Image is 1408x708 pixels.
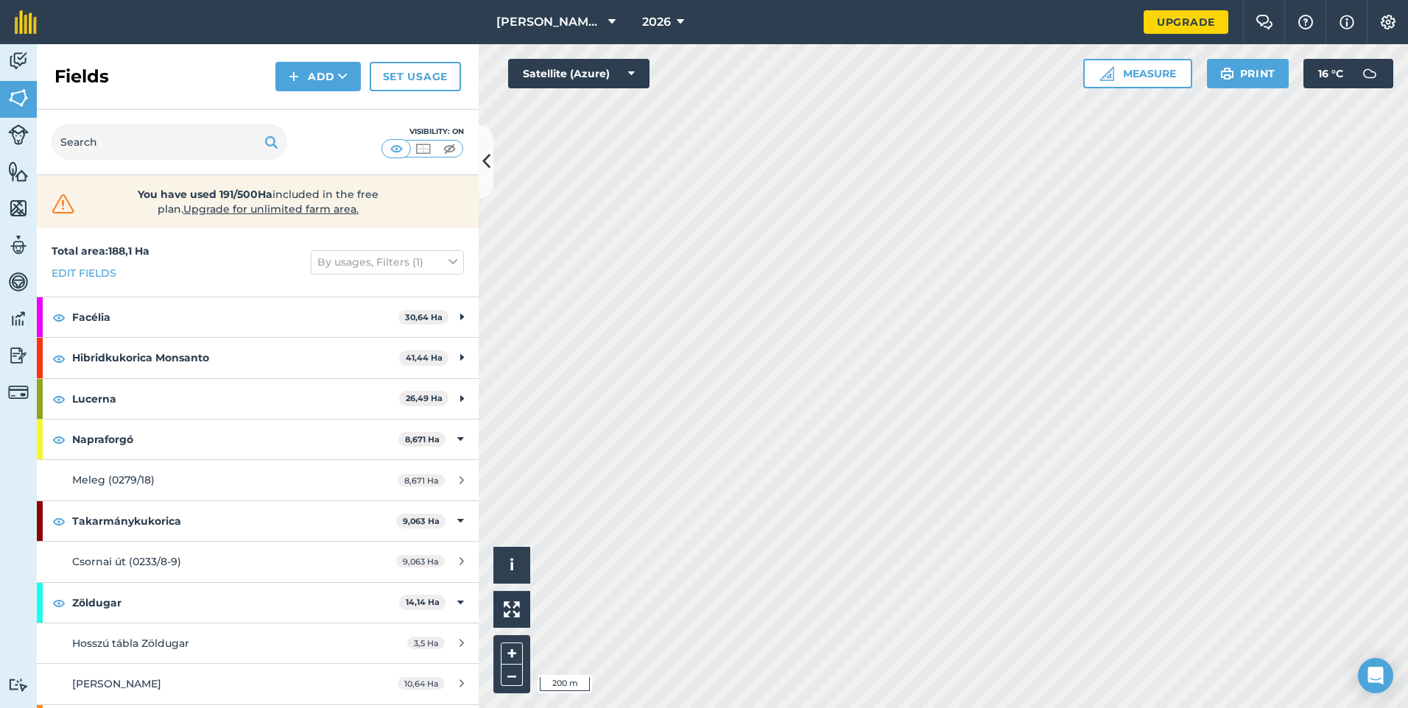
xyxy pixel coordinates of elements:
img: svg+xml;base64,PHN2ZyB4bWxucz0iaHR0cDovL3d3dy53My5vcmcvMjAwMC9zdmciIHdpZHRoPSIzMiIgaGVpZ2h0PSIzMC... [49,193,78,215]
strong: You have used 191/500Ha [138,188,272,201]
img: A question mark icon [1297,15,1314,29]
a: Csornai út (0233/8-9)9,063 Ha [37,542,479,581]
img: svg+xml;base64,PHN2ZyB4bWxucz0iaHR0cDovL3d3dy53My5vcmcvMjAwMC9zdmciIHdpZHRoPSI1NiIgaGVpZ2h0PSI2MC... [8,197,29,219]
div: Zöldugar14,14 Ha [37,583,479,623]
span: 9,063 Ha [396,555,445,567]
input: Search [52,124,287,160]
a: Set usage [370,62,461,91]
img: svg+xml;base64,PD94bWwgdmVyc2lvbj0iMS4wIiBlbmNvZGluZz0idXRmLTgiPz4KPCEtLSBHZW5lcmF0b3I6IEFkb2JlIE... [1355,59,1384,88]
button: Add [275,62,361,91]
img: svg+xml;base64,PD94bWwgdmVyc2lvbj0iMS4wIiBlbmNvZGluZz0idXRmLTgiPz4KPCEtLSBHZW5lcmF0b3I6IEFkb2JlIE... [8,382,29,403]
img: svg+xml;base64,PHN2ZyB4bWxucz0iaHR0cDovL3d3dy53My5vcmcvMjAwMC9zdmciIHdpZHRoPSI1NiIgaGVpZ2h0PSI2MC... [8,160,29,183]
span: Csornai út (0233/8-9) [72,555,181,568]
a: Edit fields [52,265,116,281]
img: svg+xml;base64,PHN2ZyB4bWxucz0iaHR0cDovL3d3dy53My5vcmcvMjAwMC9zdmciIHdpZHRoPSIxOCIgaGVpZ2h0PSIyNC... [52,350,66,367]
div: Napraforgó8,671 Ha [37,420,479,459]
span: Hosszú tábla Zöldugar [72,637,189,650]
span: 2026 [642,13,671,31]
img: svg+xml;base64,PHN2ZyB4bWxucz0iaHR0cDovL3d3dy53My5vcmcvMjAwMC9zdmciIHdpZHRoPSIxOCIgaGVpZ2h0PSIyNC... [52,431,66,448]
span: 16 ° C [1318,59,1343,88]
strong: 41,44 Ha [406,353,443,363]
img: svg+xml;base64,PD94bWwgdmVyc2lvbj0iMS4wIiBlbmNvZGluZz0idXRmLTgiPz4KPCEtLSBHZW5lcmF0b3I6IEFkb2JlIE... [8,344,29,367]
img: svg+xml;base64,PHN2ZyB4bWxucz0iaHR0cDovL3d3dy53My5vcmcvMjAwMC9zdmciIHdpZHRoPSIxOCIgaGVpZ2h0PSIyNC... [52,308,66,326]
button: Measure [1083,59,1192,88]
img: svg+xml;base64,PHN2ZyB4bWxucz0iaHR0cDovL3d3dy53My5vcmcvMjAwMC9zdmciIHdpZHRoPSI1NiIgaGVpZ2h0PSI2MC... [8,87,29,109]
img: Four arrows, one pointing top left, one top right, one bottom right and the last bottom left [504,601,520,617]
span: [PERSON_NAME] és [PERSON_NAME] Kft. [496,13,602,31]
strong: Zöldugar [72,583,399,623]
img: svg+xml;base64,PD94bWwgdmVyc2lvbj0iMS4wIiBlbmNvZGluZz0idXRmLTgiPz4KPCEtLSBHZW5lcmF0b3I6IEFkb2JlIE... [8,678,29,692]
strong: 14,14 Ha [406,597,440,607]
span: Upgrade for unlimited farm area. [183,202,359,216]
img: svg+xml;base64,PD94bWwgdmVyc2lvbj0iMS4wIiBlbmNvZGluZz0idXRmLTgiPz4KPCEtLSBHZW5lcmF0b3I6IEFkb2JlIE... [8,50,29,72]
button: Satellite (Azure) [508,59,650,88]
span: 3,5 Ha [407,637,445,649]
div: Facélia30,64 Ha [37,297,479,337]
img: A cog icon [1379,15,1397,29]
button: Print [1207,59,1289,88]
button: 16 °C [1303,59,1393,88]
span: [PERSON_NAME] [72,677,161,690]
img: svg+xml;base64,PD94bWwgdmVyc2lvbj0iMS4wIiBlbmNvZGluZz0idXRmLTgiPz4KPCEtLSBHZW5lcmF0b3I6IEFkb2JlIE... [8,308,29,330]
img: svg+xml;base64,PHN2ZyB4bWxucz0iaHR0cDovL3d3dy53My5vcmcvMjAwMC9zdmciIHdpZHRoPSIxNCIgaGVpZ2h0PSIyNC... [289,68,299,85]
h2: Fields [54,65,109,88]
strong: 26,49 Ha [406,393,443,403]
a: Meleg (0279/18)8,671 Ha [37,460,479,500]
button: + [501,642,523,665]
div: Hibridkukorica Monsanto41,44 Ha [37,338,479,378]
div: Lucerna26,49 Ha [37,379,479,419]
div: Open Intercom Messenger [1358,658,1393,693]
img: svg+xml;base64,PHN2ZyB4bWxucz0iaHR0cDovL3d3dy53My5vcmcvMjAwMC9zdmciIHdpZHRoPSIxOSIgaGVpZ2h0PSIyNC... [1220,65,1234,82]
img: svg+xml;base64,PD94bWwgdmVyc2lvbj0iMS4wIiBlbmNvZGluZz0idXRmLTgiPz4KPCEtLSBHZW5lcmF0b3I6IEFkb2JlIE... [8,234,29,256]
span: i [510,556,514,574]
div: Visibility: On [381,126,464,138]
button: – [501,665,523,686]
button: By usages, Filters (1) [311,250,464,274]
a: [PERSON_NAME]10,64 Ha [37,664,479,704]
strong: 9,063 Ha [403,516,440,526]
strong: Lucerna [72,379,399,419]
img: svg+xml;base64,PHN2ZyB4bWxucz0iaHR0cDovL3d3dy53My5vcmcvMjAwMC9zdmciIHdpZHRoPSIxOCIgaGVpZ2h0PSIyNC... [52,594,66,612]
a: You have used 191/500Haincluded in the free plan.Upgrade for unlimited farm area. [49,187,467,216]
span: Meleg (0279/18) [72,473,155,486]
button: i [493,547,530,584]
img: Ruler icon [1099,66,1114,81]
strong: Facélia [72,297,398,337]
strong: Total area : 188,1 Ha [52,244,149,258]
strong: Napraforgó [72,420,398,459]
strong: 30,64 Ha [405,312,443,322]
div: Takarmánykukorica9,063 Ha [37,501,479,541]
span: 10,64 Ha [398,677,445,690]
img: svg+xml;base64,PHN2ZyB4bWxucz0iaHR0cDovL3d3dy53My5vcmcvMjAwMC9zdmciIHdpZHRoPSIxNyIgaGVpZ2h0PSIxNy... [1340,13,1354,31]
img: svg+xml;base64,PHN2ZyB4bWxucz0iaHR0cDovL3d3dy53My5vcmcvMjAwMC9zdmciIHdpZHRoPSI1MCIgaGVpZ2h0PSI0MC... [414,141,432,156]
a: Upgrade [1144,10,1228,34]
img: svg+xml;base64,PHN2ZyB4bWxucz0iaHR0cDovL3d3dy53My5vcmcvMjAwMC9zdmciIHdpZHRoPSI1MCIgaGVpZ2h0PSI0MC... [440,141,459,156]
img: svg+xml;base64,PHN2ZyB4bWxucz0iaHR0cDovL3d3dy53My5vcmcvMjAwMC9zdmciIHdpZHRoPSIxOSIgaGVpZ2h0PSIyNC... [264,133,278,151]
strong: 8,671 Ha [405,434,440,445]
strong: Hibridkukorica Monsanto [72,338,399,378]
strong: Takarmánykukorica [72,501,396,541]
img: svg+xml;base64,PHN2ZyB4bWxucz0iaHR0cDovL3d3dy53My5vcmcvMjAwMC9zdmciIHdpZHRoPSIxOCIgaGVpZ2h0PSIyNC... [52,390,66,408]
img: fieldmargin Logo [15,10,37,34]
span: included in the free plan . [101,187,415,216]
img: svg+xml;base64,PHN2ZyB4bWxucz0iaHR0cDovL3d3dy53My5vcmcvMjAwMC9zdmciIHdpZHRoPSI1MCIgaGVpZ2h0PSI0MC... [387,141,406,156]
img: svg+xml;base64,PD94bWwgdmVyc2lvbj0iMS4wIiBlbmNvZGluZz0idXRmLTgiPz4KPCEtLSBHZW5lcmF0b3I6IEFkb2JlIE... [8,271,29,293]
img: Two speech bubbles overlapping with the left bubble in the forefront [1256,15,1273,29]
img: svg+xml;base64,PHN2ZyB4bWxucz0iaHR0cDovL3d3dy53My5vcmcvMjAwMC9zdmciIHdpZHRoPSIxOCIgaGVpZ2h0PSIyNC... [52,512,66,530]
img: svg+xml;base64,PD94bWwgdmVyc2lvbj0iMS4wIiBlbmNvZGluZz0idXRmLTgiPz4KPCEtLSBHZW5lcmF0b3I6IEFkb2JlIE... [8,124,29,145]
a: Hosszú tábla Zöldugar3,5 Ha [37,623,479,663]
span: 8,671 Ha [398,474,445,486]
